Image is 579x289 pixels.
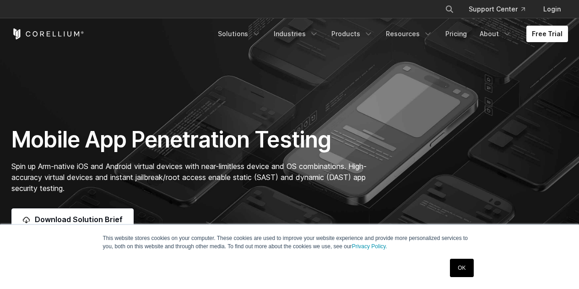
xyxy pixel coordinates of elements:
[11,28,84,39] a: Corellium Home
[434,1,568,17] div: Navigation Menu
[352,243,387,250] a: Privacy Policy.
[526,26,568,42] a: Free Trial
[212,26,266,42] a: Solutions
[268,26,324,42] a: Industries
[11,126,376,153] h1: Mobile App Penetration Testing
[450,259,473,277] a: OK
[212,26,568,42] div: Navigation Menu
[474,26,517,42] a: About
[441,1,458,17] button: Search
[461,1,532,17] a: Support Center
[103,234,476,251] p: This website stores cookies on your computer. These cookies are used to improve your website expe...
[536,1,568,17] a: Login
[440,26,472,42] a: Pricing
[11,162,367,193] span: Spin up Arm-native iOS and Android virtual devices with near-limitless device and OS combinations...
[326,26,379,42] a: Products
[11,208,134,230] a: Download Solution Brief
[35,214,123,225] span: Download Solution Brief
[380,26,438,42] a: Resources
